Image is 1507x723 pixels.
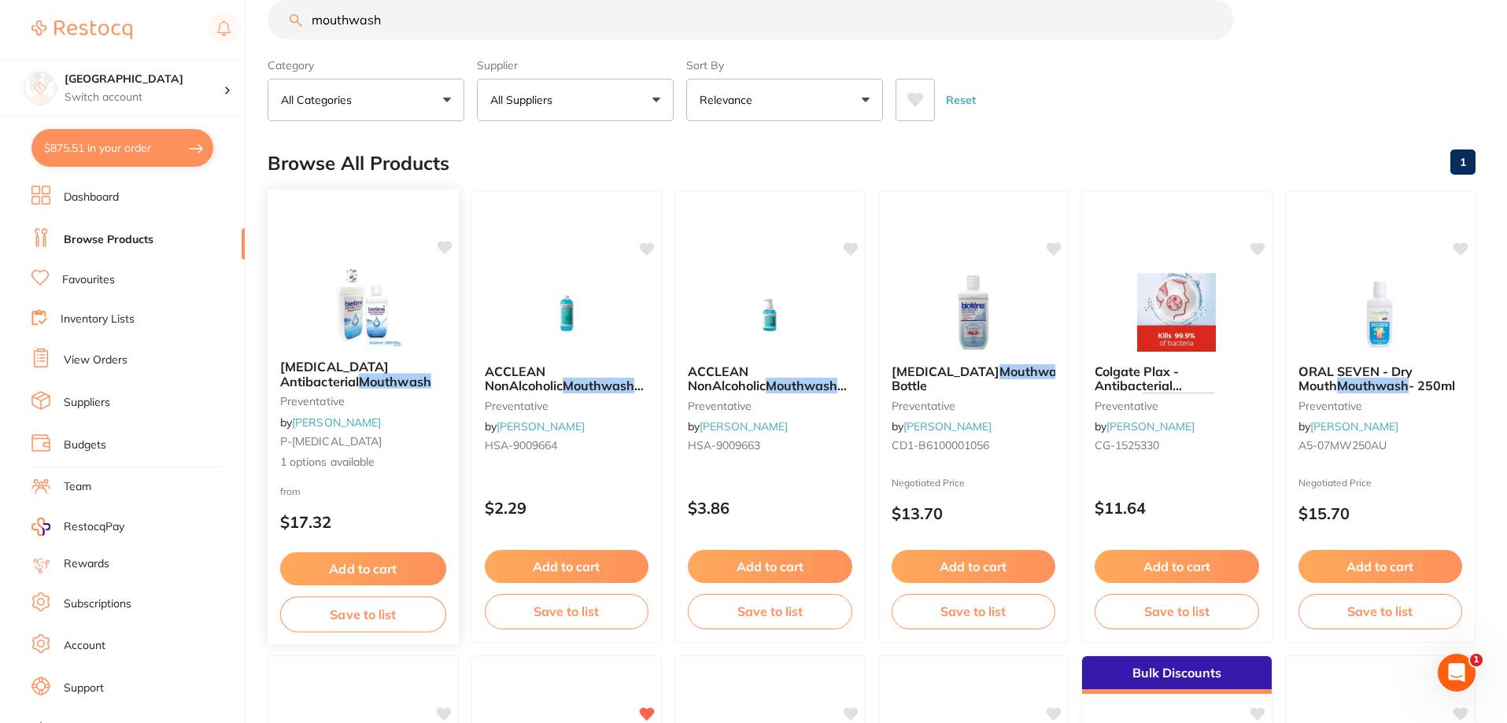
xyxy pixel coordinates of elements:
[563,378,634,393] em: Mouthwash
[1125,273,1228,352] img: Colgate Plax - Antibacterial Fluoride Mouthwash - Alcohol Free - Gentle Mint 500ml, 4-Pack
[1298,363,1413,393] span: ORAL SEVEN - Dry Mouth
[892,438,989,452] span: CD1-B6100001056
[64,395,110,411] a: Suppliers
[688,594,852,629] button: Save to list
[1106,419,1195,433] a: [PERSON_NAME]
[64,638,105,654] a: Account
[280,596,446,632] button: Save to list
[892,504,1056,522] p: $13.70
[700,92,759,108] p: Relevance
[268,79,464,121] button: All Categories
[485,363,563,393] span: ACCLEAN NonAlcoholic
[1095,400,1259,412] small: preventative
[280,552,446,586] button: Add to cart
[280,395,446,408] small: preventative
[1298,364,1463,393] b: ORAL SEVEN - Dry Mouth Mouthwash - 250ml
[64,681,104,696] a: Support
[281,92,358,108] p: All Categories
[1095,364,1259,393] b: Colgate Plax - Antibacterial Fluoride Mouthwash - Alcohol Free - Gentle Mint 500ml, 4-Pack
[1329,273,1431,352] img: ORAL SEVEN - Dry Mouth Mouthwash - 250ml
[892,363,1109,393] span: 235ml Bottle
[1337,378,1409,393] em: Mouthwash
[485,438,557,452] span: HSA-9009664
[688,378,875,408] span: 250ml Bottle with Dosing Pump
[64,232,153,248] a: Browse Products
[766,378,837,393] em: Mouthwash
[312,267,415,347] img: Biotene Antibacterial Mouthwash
[24,72,56,104] img: Katoomba Dental Centre
[31,518,124,536] a: RestocqPay
[280,359,389,389] span: [MEDICAL_DATA] Antibacterial
[1409,378,1455,393] span: - 250ml
[686,79,883,121] button: Relevance
[903,419,992,433] a: [PERSON_NAME]
[65,90,223,105] p: Switch account
[31,518,50,536] img: RestocqPay
[64,556,109,572] a: Rewards
[62,272,115,288] a: Favourites
[280,415,381,429] span: by
[497,419,585,433] a: [PERSON_NAME]
[64,519,124,535] span: RestocqPay
[688,438,760,452] span: HSA-9009663
[268,58,464,72] label: Category
[1298,419,1398,433] span: by
[64,352,127,368] a: View Orders
[1298,478,1463,489] small: Negotiated Price
[1298,550,1463,583] button: Add to cart
[892,478,1056,489] small: Negotiated Price
[1298,594,1463,629] button: Save to list
[1298,438,1387,452] span: A5-07MW250AU
[31,129,213,167] button: $875.51 in your order
[892,363,999,379] span: [MEDICAL_DATA]
[1095,419,1195,433] span: by
[359,373,431,389] em: Mouthwash
[892,400,1056,412] small: preventative
[700,419,788,433] a: [PERSON_NAME]
[686,58,883,72] label: Sort By
[485,550,649,583] button: Add to cart
[515,273,618,352] img: ACCLEAN NonAlcoholic Mouthwash 1 Liter bottle w/o Dosing Pump
[892,594,1056,629] button: Save to list
[1095,594,1259,629] button: Save to list
[892,364,1056,393] b: BIOTENE Mouthwash 235ml Bottle
[485,499,649,517] p: $2.29
[485,419,585,433] span: by
[268,153,449,175] h2: Browse All Products
[1095,550,1259,583] button: Add to cart
[31,12,132,48] a: Restocq Logo
[1298,504,1463,522] p: $15.70
[64,479,91,495] a: Team
[892,419,992,433] span: by
[999,363,1071,379] em: Mouthwash
[490,92,559,108] p: All Suppliers
[1450,146,1476,178] a: 1
[64,437,106,453] a: Budgets
[688,400,852,412] small: preventative
[485,594,649,629] button: Save to list
[477,58,674,72] label: Supplier
[1095,499,1259,517] p: $11.64
[688,363,766,393] span: ACCLEAN NonAlcoholic
[1095,363,1182,408] span: Colgate Plax - Antibacterial Fluoride
[485,400,649,412] small: preventative
[688,499,852,517] p: $3.86
[1095,438,1159,452] span: CG-1525330
[688,364,852,393] b: ACCLEAN NonAlcoholic Mouthwash 250ml Bottle with Dosing Pump
[1438,654,1476,692] iframe: Intercom live chat
[292,415,381,429] a: [PERSON_NAME]
[1470,654,1483,666] span: 1
[1298,400,1463,412] small: preventative
[688,550,852,583] button: Add to cart
[31,20,132,39] img: Restocq Logo
[280,434,382,448] span: P-[MEDICAL_DATA]
[1310,419,1398,433] a: [PERSON_NAME]
[280,454,446,470] span: 1 options available
[477,79,674,121] button: All Suppliers
[61,312,135,327] a: Inventory Lists
[280,360,446,389] b: Biotene Antibacterial Mouthwash
[64,190,119,205] a: Dashboard
[280,485,301,496] span: from
[718,273,821,352] img: ACCLEAN NonAlcoholic Mouthwash 250ml Bottle with Dosing Pump
[65,72,223,87] h4: Katoomba Dental Centre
